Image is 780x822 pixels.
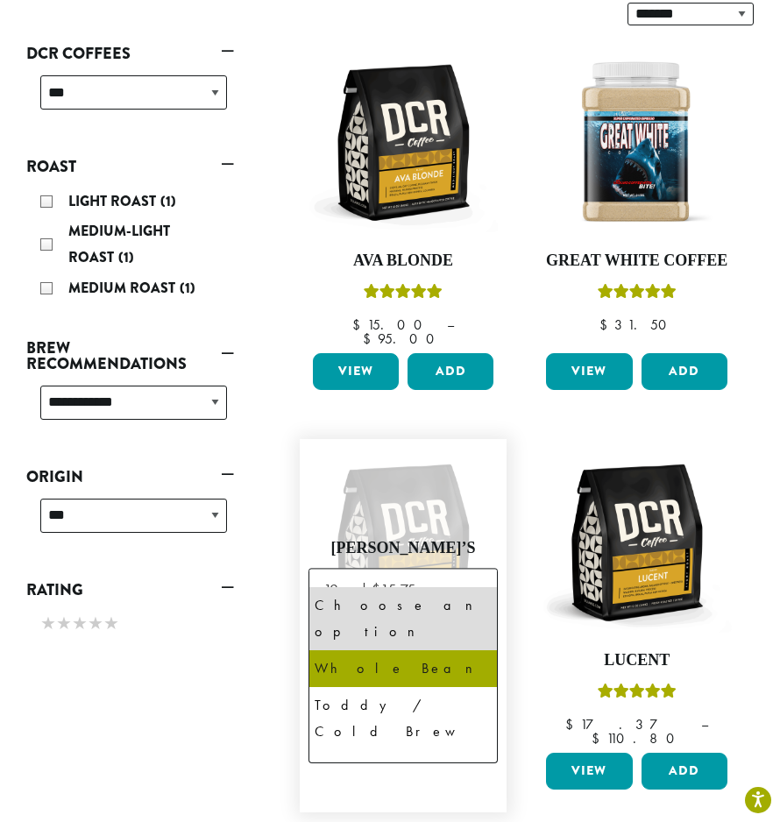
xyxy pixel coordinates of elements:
span: $ [565,715,580,733]
h4: Ava Blonde [308,252,499,271]
span: 12 oz | $15.75 [308,569,499,612]
h4: Lucent [542,651,732,670]
a: View [313,353,399,390]
span: $ [599,315,614,334]
h4: Great White Coffee [542,252,732,271]
a: Ava BlondeRated 5.00 out of 5 [308,47,499,345]
a: View [546,353,632,390]
span: ★ [103,611,119,636]
div: DCR Coffees [26,68,234,131]
span: $ [352,315,367,334]
a: Rating [26,575,234,605]
div: Rating [26,605,234,645]
span: 12 oz | $15.75 [323,580,415,600]
a: DCR Coffees [26,39,234,68]
a: Roast [26,152,234,181]
div: Roast [26,181,234,311]
bdi: 31.50 [599,315,675,334]
button: Add [408,353,493,390]
bdi: 17.37 [565,715,684,733]
a: View [546,753,632,790]
div: French Press [315,755,493,808]
img: DCR-12oz-Ava-Blonde-Stock-scaled.png [308,47,499,237]
bdi: 15.00 [352,315,430,334]
bdi: 110.80 [592,729,683,748]
span: 12 oz | $15.75 [316,573,433,607]
img: DCR-12oz-Lucent-Stock-scaled.png [542,448,732,638]
span: – [701,715,708,733]
span: $ [363,330,378,348]
div: Whole Bean [315,655,493,682]
li: Choose an option [309,587,498,650]
span: – [447,315,454,334]
div: Toddy / Cold Brew [315,692,493,745]
span: (1) [180,278,195,298]
span: ★ [56,611,72,636]
span: $ [592,729,606,748]
img: Great_White_Ground_Espresso.png [542,47,732,237]
span: (1) [160,191,176,211]
span: Medium Roast [68,278,180,298]
span: (1) [118,247,134,267]
h4: [PERSON_NAME]’s [308,539,499,558]
a: Great White CoffeeRated 5.00 out of 5 $31.50 [542,47,732,345]
button: Add [642,353,727,390]
div: Rated 5.00 out of 5 [364,281,443,308]
button: Add [642,753,727,790]
span: ★ [88,611,103,636]
span: Medium-Light Roast [68,221,170,267]
bdi: 95.00 [363,330,443,348]
span: Light Roast [68,191,160,211]
div: Rated 5.00 out of 5 [598,681,677,707]
span: ★ [40,611,56,636]
a: Origin [26,462,234,492]
a: Brew Recommendations [26,333,234,379]
span: ★ [72,611,88,636]
div: Brew Recommendations [26,379,234,441]
div: Rated 5.00 out of 5 [598,281,677,308]
div: Origin [26,492,234,554]
a: Rated 5.00 out of 5 [308,448,499,804]
a: LucentRated 5.00 out of 5 [542,448,732,746]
